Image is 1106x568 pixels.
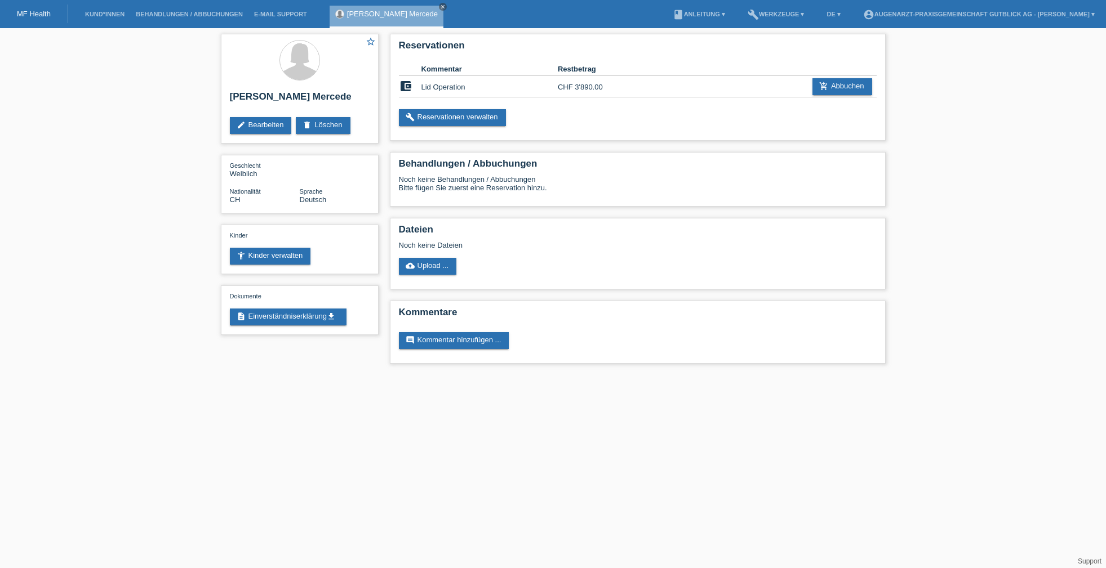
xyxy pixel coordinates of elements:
span: Sprache [300,188,323,195]
div: Weiblich [230,161,300,178]
h2: Kommentare [399,307,877,324]
a: descriptionEinverständniserklärungget_app [230,308,347,325]
a: [PERSON_NAME] Mercede [347,10,438,18]
span: Nationalität [230,188,261,195]
a: close [439,3,447,11]
a: buildReservationen verwalten [399,109,506,126]
i: build [406,113,415,122]
i: star_border [366,37,376,47]
i: book [673,9,684,20]
i: add_shopping_cart [819,82,828,91]
h2: [PERSON_NAME] Mercede [230,91,370,108]
i: account_balance_wallet [399,79,412,93]
td: CHF 3'890.00 [558,76,626,98]
h2: Reservationen [399,40,877,57]
i: build [748,9,759,20]
a: bookAnleitung ▾ [667,11,731,17]
span: Geschlecht [230,162,261,169]
span: Schweiz [230,195,241,204]
a: Support [1078,557,1101,565]
a: MF Health [17,10,51,18]
i: accessibility_new [237,251,246,260]
i: get_app [327,312,336,321]
i: description [237,312,246,321]
span: Deutsch [300,195,327,204]
a: cloud_uploadUpload ... [399,258,457,275]
a: accessibility_newKinder verwalten [230,248,311,265]
span: Dokumente [230,293,261,299]
a: buildWerkzeuge ▾ [742,11,810,17]
a: account_circleAugenarzt-Praxisgemeinschaft Gutblick AG - [PERSON_NAME] ▾ [858,11,1100,17]
a: deleteLöschen [296,117,350,134]
i: delete [303,120,312,129]
a: editBearbeiten [230,117,292,134]
a: Behandlungen / Abbuchungen [130,11,248,17]
i: comment [406,336,415,345]
a: E-Mail Support [248,11,313,17]
h2: Dateien [399,224,877,241]
span: Kinder [230,232,248,239]
a: Kund*innen [79,11,130,17]
i: account_circle [863,9,874,20]
i: cloud_upload [406,261,415,270]
a: add_shopping_cartAbbuchen [812,78,872,95]
td: Lid Operation [421,76,558,98]
a: DE ▾ [821,11,846,17]
th: Restbetrag [558,62,626,76]
div: Noch keine Dateien [399,241,743,249]
h2: Behandlungen / Abbuchungen [399,158,877,175]
th: Kommentar [421,62,558,76]
i: close [440,4,446,10]
div: Noch keine Behandlungen / Abbuchungen Bitte fügen Sie zuerst eine Reservation hinzu. [399,175,877,200]
a: star_border [366,37,376,48]
a: commentKommentar hinzufügen ... [399,332,509,349]
i: edit [237,120,246,129]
